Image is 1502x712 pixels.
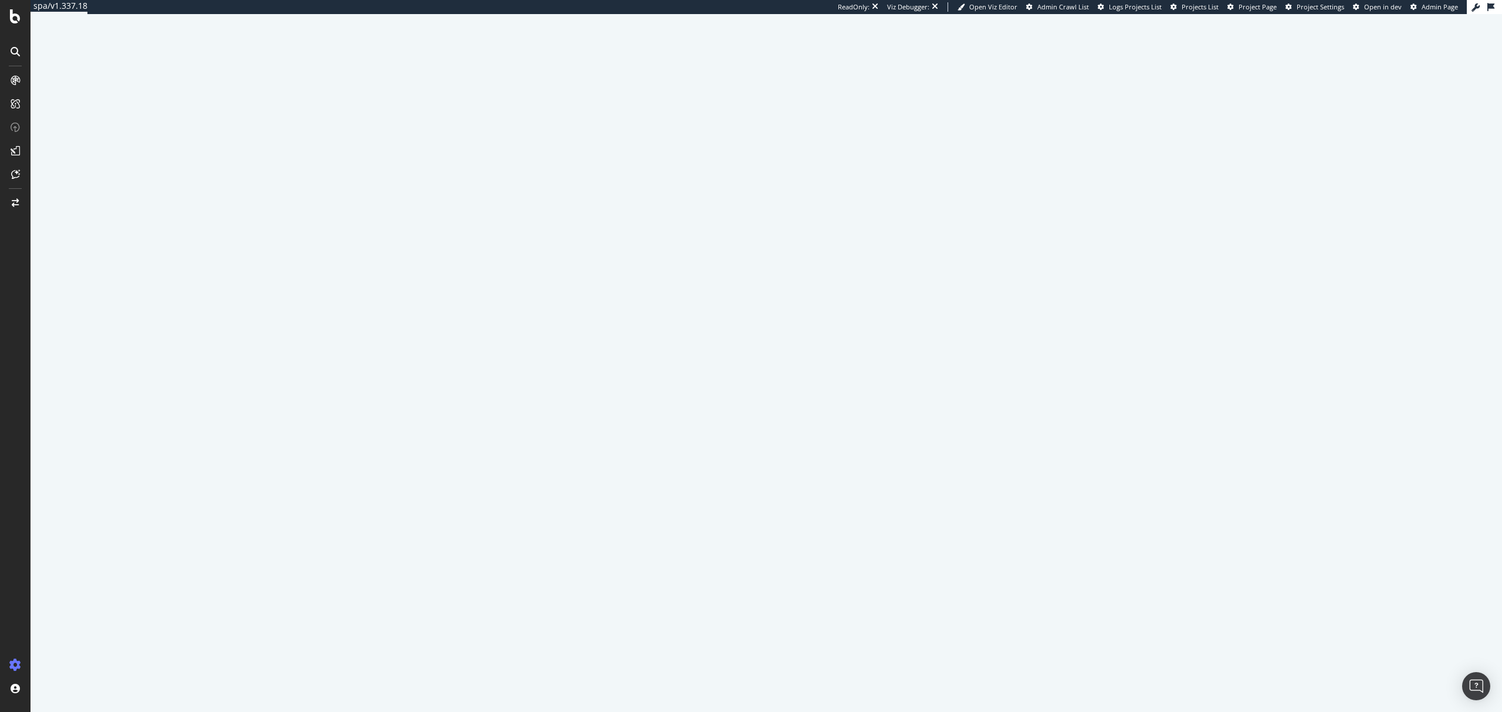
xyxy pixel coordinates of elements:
span: Admin Page [1422,2,1458,11]
span: Project Settings [1297,2,1344,11]
a: Open in dev [1353,2,1402,12]
a: Admin Crawl List [1026,2,1089,12]
a: Projects List [1171,2,1219,12]
div: Open Intercom Messenger [1462,672,1490,700]
span: Open in dev [1364,2,1402,11]
span: Project Page [1239,2,1277,11]
a: Project Page [1227,2,1277,12]
span: Admin Crawl List [1037,2,1089,11]
a: Project Settings [1286,2,1344,12]
span: Open Viz Editor [969,2,1017,11]
a: Open Viz Editor [958,2,1017,12]
span: Projects List [1182,2,1219,11]
a: Logs Projects List [1098,2,1162,12]
div: ReadOnly: [838,2,870,12]
span: Logs Projects List [1109,2,1162,11]
div: Viz Debugger: [887,2,929,12]
a: Admin Page [1410,2,1458,12]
